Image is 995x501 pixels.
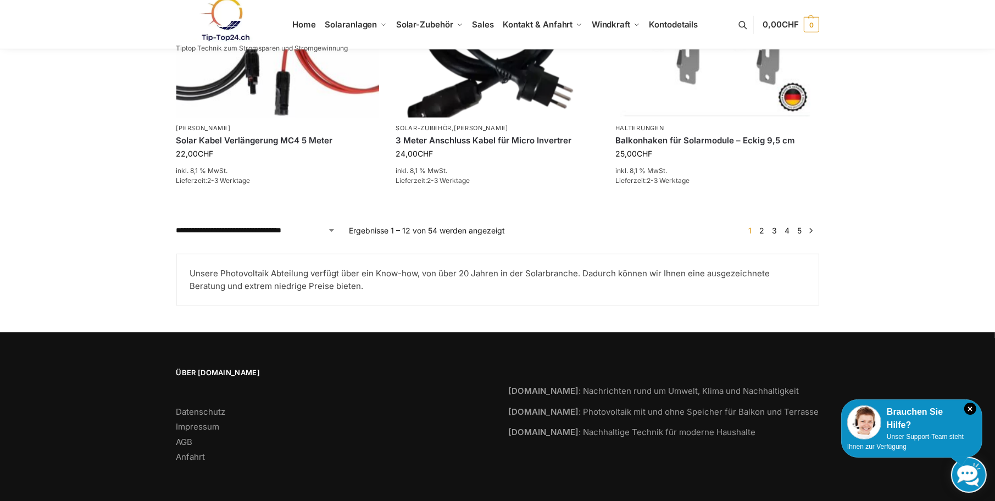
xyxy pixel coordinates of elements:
[176,407,226,417] a: Datenschutz
[454,124,508,132] a: [PERSON_NAME]
[782,226,792,235] a: Seite 4
[176,421,220,432] a: Impressum
[176,368,487,378] span: Über [DOMAIN_NAME]
[649,19,698,30] span: Kontodetails
[509,386,799,396] a: [DOMAIN_NAME]: Nachrichten rund um Umwelt, Klima und Nachhaltigkeit
[509,427,756,437] a: [DOMAIN_NAME]: Nachhaltige Technik für moderne Haushalte
[396,124,599,132] p: ,
[396,176,470,185] span: Lieferzeit:
[964,403,976,415] i: Schließen
[396,149,433,158] bdi: 24,00
[176,225,336,236] select: Shop-Reihenfolge
[847,405,881,439] img: Customer service
[176,437,193,447] a: AGB
[176,176,251,185] span: Lieferzeit:
[509,407,819,417] a: [DOMAIN_NAME]: Photovoltaik mit und ohne Speicher für Balkon und Terrasse
[176,124,231,132] a: [PERSON_NAME]
[615,176,690,185] span: Lieferzeit:
[190,268,805,292] p: Unsere Photovoltaik Abteilung verfügt über ein Know-how, von über 20 Jahren in der Solarbranche. ...
[615,166,819,176] p: inkl. 8,1 % MwSt.
[208,176,251,185] span: 2-3 Werktage
[746,226,754,235] span: Seite 1
[396,19,453,30] span: Solar-Zubehör
[176,45,348,52] p: Tiptop Technik zum Stromsparen und Stromgewinnung
[847,433,964,450] span: Unser Support-Team steht Ihnen zur Verfügung
[396,124,452,132] a: Solar-Zubehör
[176,452,205,462] a: Anfahrt
[807,225,815,236] a: →
[396,166,599,176] p: inkl. 8,1 % MwSt.
[763,8,819,41] a: 0,00CHF 0
[615,124,664,132] a: Halterungen
[804,17,819,32] span: 0
[176,149,214,158] bdi: 22,00
[592,19,630,30] span: Windkraft
[509,427,579,437] strong: [DOMAIN_NAME]
[782,19,799,30] span: CHF
[615,135,819,146] a: Balkonhaken für Solarmodule – Eckig 9,5 cm
[472,19,494,30] span: Sales
[349,225,505,236] p: Ergebnisse 1 – 12 von 54 werden angezeigt
[794,226,804,235] a: Seite 5
[198,149,214,158] span: CHF
[176,135,380,146] a: Solar Kabel Verlängerung MC4 5 Meter
[742,225,819,236] nav: Produkt-Seitennummerierung
[325,19,377,30] span: Solaranlagen
[769,226,780,235] a: Seite 3
[503,19,572,30] span: Kontakt & Anfahrt
[847,405,976,432] div: Brauchen Sie Hilfe?
[763,19,798,30] span: 0,00
[418,149,433,158] span: CHF
[637,149,652,158] span: CHF
[757,226,767,235] a: Seite 2
[427,176,470,185] span: 2-3 Werktage
[647,176,690,185] span: 2-3 Werktage
[509,386,579,396] strong: [DOMAIN_NAME]
[509,407,579,417] strong: [DOMAIN_NAME]
[396,135,599,146] a: 3 Meter Anschluss Kabel für Micro Invertrer
[615,149,652,158] bdi: 25,00
[176,166,380,176] p: inkl. 8,1 % MwSt.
